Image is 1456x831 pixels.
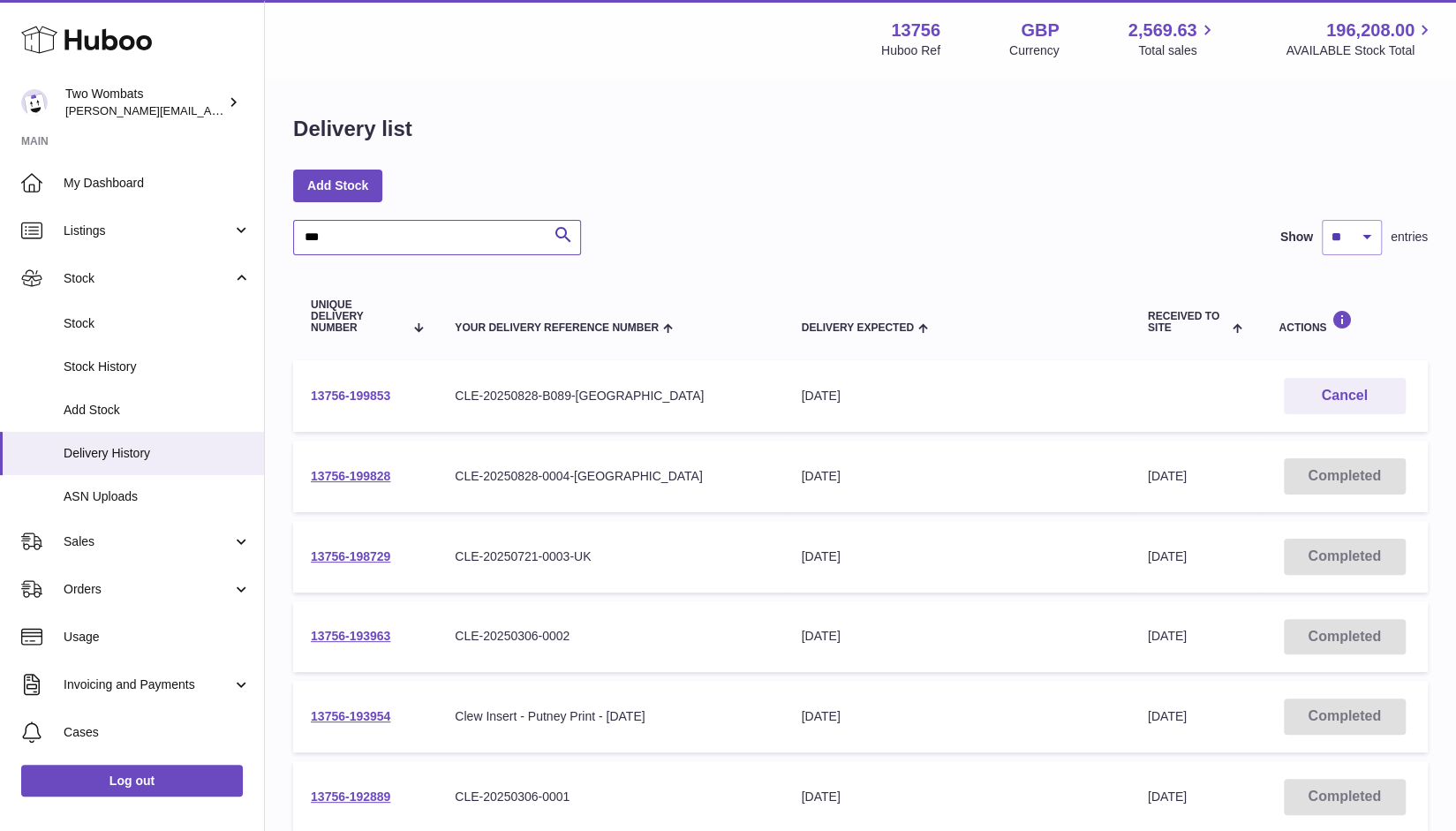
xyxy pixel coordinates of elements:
[64,315,251,332] span: Stock
[21,765,243,797] a: Log out
[64,223,232,239] span: Listings
[1148,789,1187,804] span: [DATE]
[455,628,766,645] div: CLE-20250306-0002
[311,469,390,483] a: 13756-199828
[64,629,251,646] span: Usage
[64,676,232,693] span: Invoicing and Payments
[891,19,940,42] strong: 13756
[311,629,390,643] a: 13756-193963
[311,549,390,563] a: 13756-198729
[802,322,914,334] span: Delivery Expected
[64,359,251,375] span: Stock History
[455,468,766,485] div: CLE-20250828-0004-[GEOGRAPHIC_DATA]
[455,388,766,404] div: CLE-20250828-B089-[GEOGRAPHIC_DATA]
[1284,378,1406,414] button: Cancel
[64,488,251,505] span: ASN Uploads
[1128,19,1197,42] span: 2,569.63
[802,388,1113,404] div: [DATE]
[1148,629,1187,643] span: [DATE]
[1128,19,1218,59] a: 2,569.63 Total sales
[64,581,232,598] span: Orders
[1279,310,1410,334] div: Actions
[1148,549,1187,563] span: [DATE]
[802,628,1113,645] div: [DATE]
[802,548,1113,565] div: [DATE]
[1391,229,1428,246] span: entries
[455,548,766,565] div: CLE-20250721-0003-UK
[1326,19,1415,42] span: 196,208.00
[802,708,1113,725] div: [DATE]
[455,789,766,805] div: CLE-20250306-0001
[311,709,390,723] a: 13756-193954
[311,299,404,335] span: Unique Delivery Number
[21,89,48,116] img: philip.carroll@twowombats.com
[293,115,412,143] h1: Delivery list
[881,42,940,59] div: Huboo Ref
[64,270,232,287] span: Stock
[64,402,251,419] span: Add Stock
[311,389,390,403] a: 13756-199853
[1280,229,1313,246] label: Show
[1009,42,1060,59] div: Currency
[65,86,224,119] div: Two Wombats
[64,533,232,550] span: Sales
[64,724,251,741] span: Cases
[64,175,251,192] span: My Dashboard
[1021,19,1059,42] strong: GBP
[65,103,449,117] span: [PERSON_NAME][EMAIL_ADDRESS][PERSON_NAME][DOMAIN_NAME]
[1148,311,1228,334] span: Received to Site
[1286,19,1435,59] a: 196,208.00 AVAILABLE Stock Total
[311,789,390,804] a: 13756-192889
[802,468,1113,485] div: [DATE]
[293,170,382,201] a: Add Stock
[1148,469,1187,483] span: [DATE]
[1286,42,1435,59] span: AVAILABLE Stock Total
[64,445,251,462] span: Delivery History
[1138,42,1217,59] span: Total sales
[1148,709,1187,723] span: [DATE]
[455,322,659,334] span: Your Delivery Reference Number
[802,789,1113,805] div: [DATE]
[455,708,766,725] div: Clew Insert - Putney Print - [DATE]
